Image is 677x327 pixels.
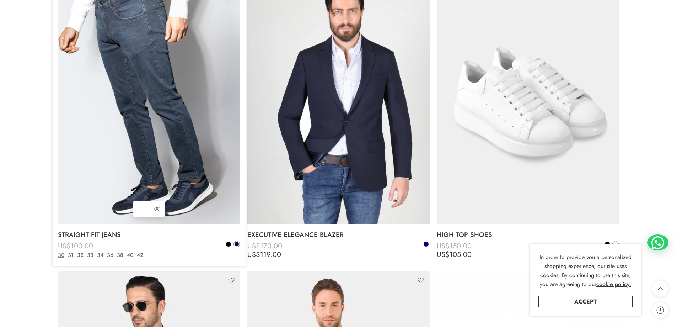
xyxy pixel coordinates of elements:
a: 33 [85,251,95,259]
bdi: 170.00 [247,241,282,251]
span: US$ [58,249,71,260]
a: 36 [105,251,115,259]
span: US$ [58,241,71,251]
bdi: 105.00 [437,249,472,260]
a: HIGH TOP SHOES [437,228,619,242]
a: QUICK SHOP [149,201,165,217]
a: Black [604,241,611,247]
bdi: 119.00 [247,249,281,260]
span: In order to provide you a personalized shopping experience, our site uses cookies. By continuing ... [539,253,632,289]
a: EXECUTIVE ELEGANCE BLAZER [247,228,430,242]
a: 42 [135,251,145,259]
a: 30 [56,251,66,259]
bdi: 100.00 [58,241,93,251]
a: Navy [423,241,429,247]
a: 34 [95,251,105,259]
a: 31 [66,251,75,259]
a: Black [225,241,232,247]
span: US$ [437,249,450,260]
a: Accept [538,296,633,307]
a: 32 [75,251,85,259]
span: US$ [247,241,260,251]
a: cookie policy. [596,280,631,289]
a: Dark Navy [233,241,240,247]
bdi: 150.00 [437,241,472,251]
span: US$ [437,241,450,251]
a: 40 [125,251,135,259]
a: Select options for “STRAIGHT FIT JEANS” [133,201,149,217]
span: US$ [247,249,260,260]
bdi: 70.00 [58,249,90,260]
a: White [612,241,619,247]
a: 38 [115,251,125,259]
a: STRAIGHT FIT JEANS [58,228,240,242]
